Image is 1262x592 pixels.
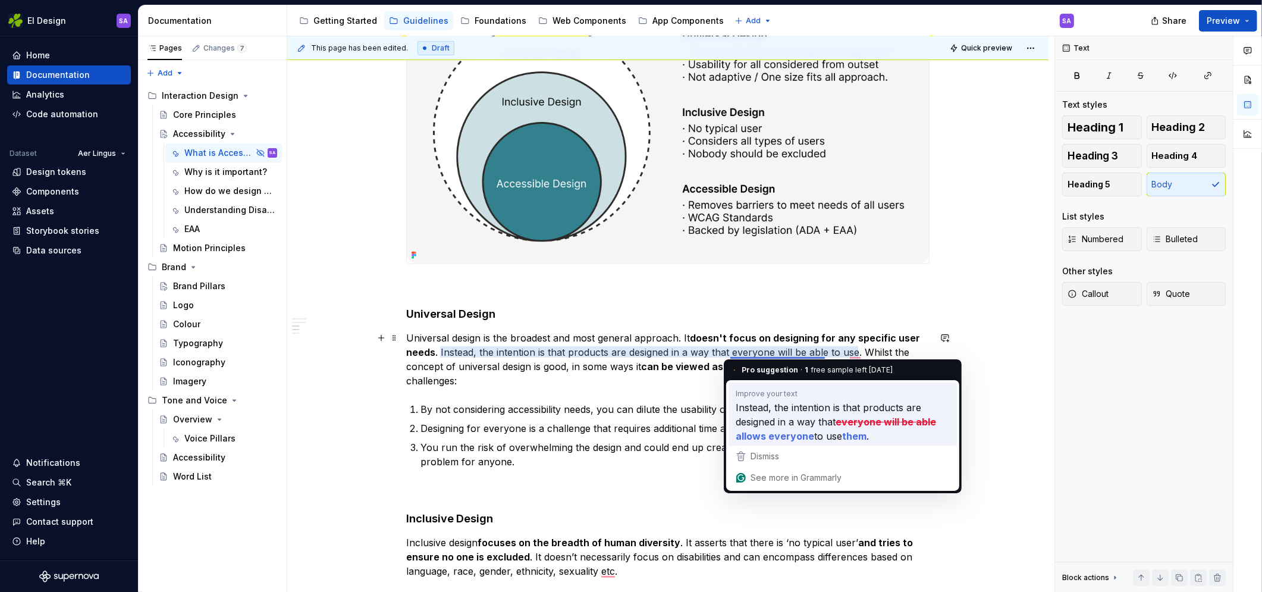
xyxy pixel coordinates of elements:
[143,86,282,105] div: Interaction Design
[1068,233,1123,245] span: Numbered
[173,337,223,349] div: Typography
[173,318,200,330] div: Colour
[1147,227,1226,251] button: Bulleted
[652,15,724,27] div: App Components
[420,421,930,436] p: Designing for everyone is a challenge that requires additional time and resources
[1068,288,1109,300] span: Callout
[165,162,282,181] a: Why is it important?
[2,8,136,33] button: EI DesignSA
[26,477,71,488] div: Search ⌘K
[1062,569,1120,586] div: Block actions
[1068,178,1110,190] span: Heading 5
[165,181,282,201] a: How do we design for Inclusivity?
[1152,150,1198,162] span: Heading 4
[27,15,66,27] div: EI Design
[294,11,382,30] a: Getting Started
[184,185,275,197] div: How do we design for Inclusivity?
[7,532,131,551] button: Help
[7,202,131,221] a: Assets
[1062,144,1142,168] button: Heading 3
[78,149,116,158] span: Aer Lingus
[961,43,1012,53] span: Quick preview
[633,11,729,30] a: App Components
[1062,573,1109,582] div: Block actions
[7,162,131,181] a: Design tokens
[731,12,776,29] button: Add
[1062,99,1107,111] div: Text styles
[184,204,275,216] div: Understanding Disability
[154,410,282,429] a: Overview
[746,16,761,26] span: Add
[154,448,282,467] a: Accessibility
[7,512,131,531] button: Contact support
[143,86,282,486] div: Page tree
[173,356,225,368] div: Iconography
[269,147,276,159] div: SA
[26,166,86,178] div: Design tokens
[1162,15,1186,27] span: Share
[1152,288,1191,300] span: Quote
[1152,233,1198,245] span: Bulleted
[154,124,282,143] a: Accessibility
[165,220,282,239] a: EAA
[173,128,225,140] div: Accessibility
[1152,121,1206,133] span: Heading 2
[173,471,212,483] div: Word List
[184,147,252,159] div: What is Accessible Design?
[1068,121,1123,133] span: Heading 1
[7,65,131,84] a: Documentation
[406,307,930,321] h4: Universal Design
[26,186,79,198] div: Components
[154,277,282,296] a: Brand Pillars
[165,201,282,220] a: Understanding Disability
[184,223,200,235] div: EAA
[173,375,206,387] div: Imagery
[1147,115,1226,139] button: Heading 2
[154,353,282,372] a: Iconography
[154,296,282,315] a: Logo
[148,15,282,27] div: Documentation
[158,68,172,78] span: Add
[26,535,45,547] div: Help
[407,2,929,264] img: 91b11091-1c40-4771-849f-2f61e7e34a62.png
[120,16,128,26] div: SA
[432,43,450,53] span: Draft
[946,40,1018,57] button: Quick preview
[165,429,282,448] a: Voice Pillars
[154,372,282,391] a: Imagery
[26,516,93,528] div: Contact support
[8,14,23,28] img: 56b5df98-d96d-4d7e-807c-0afdf3bdaefa.png
[1063,16,1072,26] div: SA
[406,512,930,526] h4: Inclusive Design
[154,315,282,334] a: Colour
[420,402,930,416] p: By not considering accessibility needs, you can dilute the usability of the product for people wi...
[10,149,37,158] div: Dataset
[143,258,282,277] div: Brand
[162,90,238,102] div: Interaction Design
[162,394,227,406] div: Tone and Voice
[1147,144,1226,168] button: Heading 4
[165,143,282,162] a: What is Accessible Design?SA
[203,43,247,53] div: Changes
[294,9,729,33] div: Page tree
[456,11,531,30] a: Foundations
[7,221,131,240] a: Storybook stories
[173,452,225,463] div: Accessibility
[641,361,823,372] strong: can be viewed as a one-size approach
[7,453,131,472] button: Notifications
[26,108,98,120] div: Code automation
[173,299,194,311] div: Logo
[7,493,131,512] a: Settings
[26,89,64,101] div: Analytics
[7,182,131,201] a: Components
[26,49,50,61] div: Home
[1062,173,1142,196] button: Heading 5
[39,571,99,582] svg: Supernova Logo
[7,46,131,65] a: Home
[26,69,90,81] div: Documentation
[173,414,212,425] div: Overview
[26,457,80,469] div: Notifications
[184,166,267,178] div: Why is it important?
[154,334,282,353] a: Typography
